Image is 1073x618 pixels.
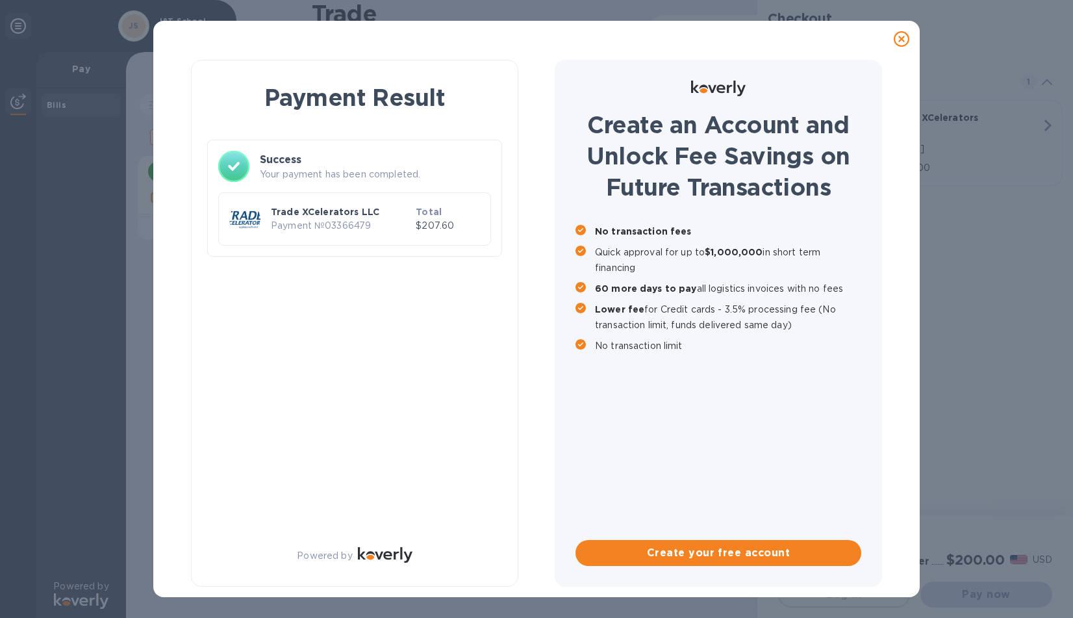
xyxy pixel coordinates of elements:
p: Payment № 03366479 [271,219,410,233]
p: Trade XCelerators LLC [271,205,410,218]
b: Total [416,207,442,217]
img: Logo [358,547,412,563]
p: for Credit cards - 3.5% processing fee (No transaction limit, funds delivered same day) [595,302,861,333]
p: Powered by [297,549,352,563]
h1: Create an Account and Unlock Fee Savings on Future Transactions [575,109,861,203]
b: 60 more days to pay [595,283,697,294]
button: Create your free account [575,540,861,566]
b: $1,000,000 [705,247,763,257]
p: $207.60 [416,219,480,233]
span: Create your free account [586,545,851,561]
h3: Success [260,152,491,168]
b: Lower fee [595,304,644,315]
img: Logo [691,81,746,96]
p: Your payment has been completed. [260,168,491,181]
p: Quick approval for up to in short term financing [595,244,861,276]
p: all logistics invoices with no fees [595,281,861,296]
b: No transaction fees [595,226,692,237]
h1: Payment Result [212,81,497,114]
p: No transaction limit [595,338,861,354]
